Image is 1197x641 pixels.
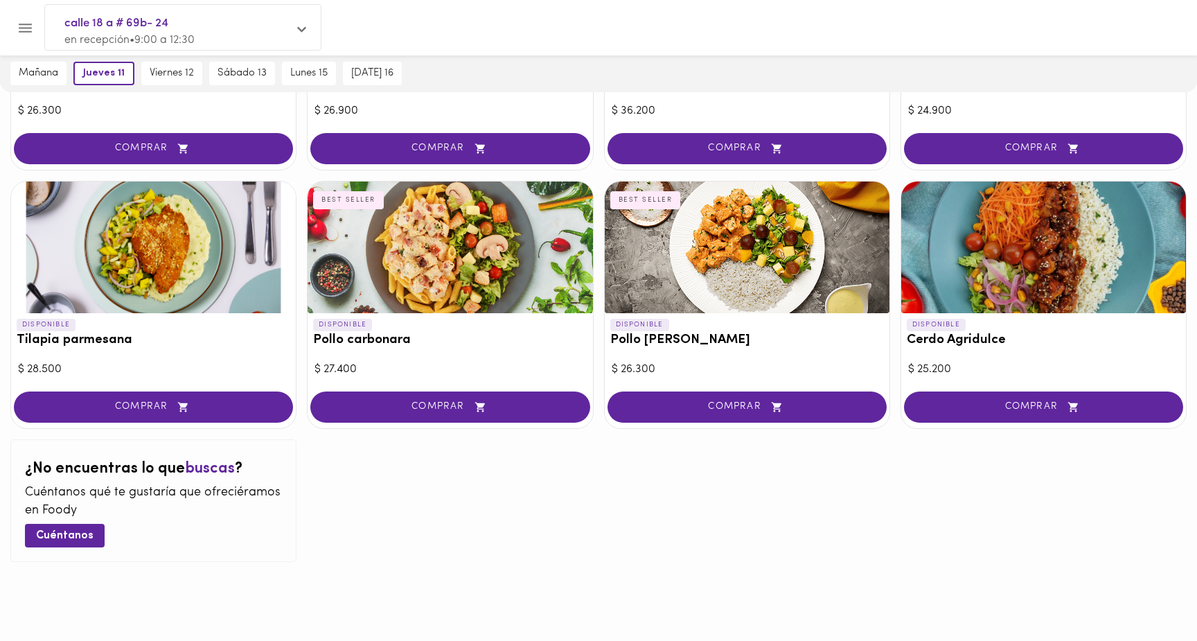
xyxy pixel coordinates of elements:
div: $ 36.200 [612,103,883,119]
div: $ 25.200 [908,362,1179,378]
button: COMPRAR [14,392,293,423]
p: DISPONIBLE [907,319,966,331]
button: COMPRAR [14,133,293,164]
span: calle 18 a # 69b- 24 [64,15,287,33]
button: COMPRAR [904,392,1183,423]
span: COMPRAR [328,143,572,155]
div: Pollo carbonara [308,182,592,313]
span: COMPRAR [31,401,276,413]
span: COMPRAR [921,143,1166,155]
div: $ 24.900 [908,103,1179,119]
div: $ 26.900 [314,103,585,119]
span: mañana [19,67,58,80]
h3: Cerdo Agridulce [907,333,1180,348]
span: sábado 13 [218,67,267,80]
p: DISPONIBLE [610,319,669,331]
span: lunes 15 [290,67,328,80]
span: buscas [185,461,235,477]
div: $ 28.500 [18,362,289,378]
span: en recepción • 9:00 a 12:30 [64,35,195,46]
h3: Tilapia parmesana [17,333,290,348]
div: $ 26.300 [612,362,883,378]
button: mañana [10,62,66,85]
h3: Pollo carbonara [313,333,587,348]
div: BEST SELLER [313,191,384,209]
button: lunes 15 [282,62,336,85]
button: COMPRAR [310,133,589,164]
span: COMPRAR [31,143,276,155]
div: Tilapia parmesana [11,182,296,313]
button: Menu [8,11,42,45]
button: viernes 12 [141,62,202,85]
div: Cerdo Agridulce [901,182,1186,313]
div: $ 27.400 [314,362,585,378]
div: $ 26.300 [18,103,289,119]
button: [DATE] 16 [343,62,402,85]
h3: Pollo [PERSON_NAME] [610,333,884,348]
button: COMPRAR [608,133,887,164]
span: COMPRAR [328,401,572,413]
span: [DATE] 16 [351,67,393,80]
p: DISPONIBLE [17,319,76,331]
span: viernes 12 [150,67,194,80]
button: sábado 13 [209,62,275,85]
span: jueves 11 [83,67,125,80]
button: COMPRAR [310,392,589,423]
span: COMPRAR [625,143,869,155]
iframe: Messagebird Livechat Widget [1117,561,1183,627]
div: BEST SELLER [610,191,681,209]
span: Cuéntanos [36,529,94,543]
p: DISPONIBLE [313,319,372,331]
button: Cuéntanos [25,524,105,547]
button: jueves 11 [73,62,134,85]
span: COMPRAR [921,401,1166,413]
button: COMPRAR [904,133,1183,164]
h2: ¿No encuentras lo que ? [25,461,282,477]
div: Pollo Tikka Massala [605,182,889,313]
button: COMPRAR [608,392,887,423]
p: Cuéntanos qué te gustaría que ofreciéramos en Foody [25,484,282,520]
span: COMPRAR [625,401,869,413]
